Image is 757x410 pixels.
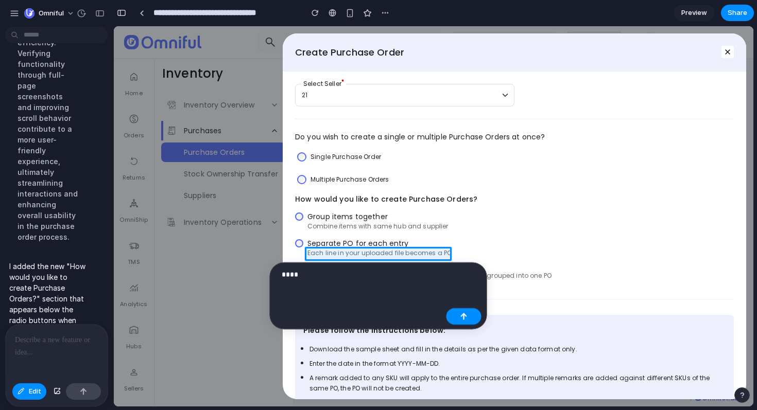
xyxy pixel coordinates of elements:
span: Omniful [39,8,64,19]
span: Edit [29,386,41,397]
h2: Create Purchase Order [181,20,298,33]
span: To allow or disallow over-receiving for a PO, add the input for any one of the SKUs belonging to ... [196,372,611,391]
span: Download the sample sheet and fill in the details as per the given data format only. [196,318,463,327]
span: Separate PO for each entry [194,212,338,222]
span: Combine items with same hub and supplier [194,195,335,204]
button: Edit [12,383,46,400]
input: Group items togetherCombine items with same hub and supplier [181,186,190,194]
p: Please follow the instructions below: [181,297,620,317]
div: Do you wish to create a single or multiple Purchase Orders at once? [181,105,620,116]
div: How would you like to create Purchase Orders? [181,168,620,178]
input: Separate PO for each entryEach line in your uploaded file becomes a PO [181,213,190,221]
a: Preview [674,5,715,21]
span: A remark added to any SKU will apply to the entire purchase order. If multiple remarks are added ... [196,347,596,366]
input: Multiple Purchase Orders [183,149,193,158]
span: Preview [681,8,707,18]
span: Share [728,8,747,18]
span: Group items together [194,185,335,195]
label: Multiple Purchase Orders [197,148,275,158]
label: Single Purchase Order [197,126,267,136]
span: Each line in your uploaded file becomes a PO [194,222,338,231]
span: Enter the date in the format YYYY-MM-DD. [196,333,326,342]
button: Omniful [20,5,80,22]
input: Single Purchase Order [183,126,193,135]
span: Note: Items with the same AWB number will always be grouped into one PO [200,245,438,254]
button: Share [721,5,754,21]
